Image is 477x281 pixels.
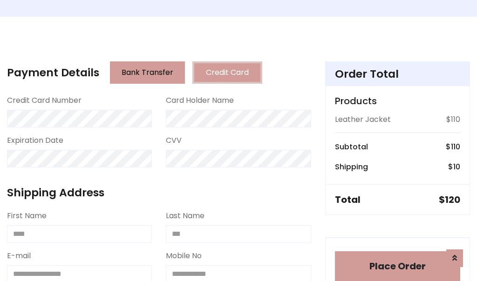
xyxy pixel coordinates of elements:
h4: Payment Details [7,66,99,79]
label: CVV [166,135,182,146]
p: Leather Jacket [335,114,391,125]
label: E-mail [7,250,31,261]
span: 10 [453,161,460,172]
button: Bank Transfer [110,61,185,84]
button: Place Order [335,251,460,281]
h6: $ [448,162,460,171]
label: First Name [7,210,47,221]
span: 110 [451,141,460,152]
h5: Products [335,95,460,107]
button: Credit Card [192,61,262,84]
h6: $ [446,142,460,151]
h5: $ [439,194,460,205]
span: 120 [445,193,460,206]
h4: Shipping Address [7,186,311,199]
label: Last Name [166,210,204,221]
h6: Shipping [335,162,368,171]
label: Expiration Date [7,135,63,146]
h6: Subtotal [335,142,368,151]
h5: Total [335,194,361,205]
label: Credit Card Number [7,95,82,106]
label: Mobile No [166,250,202,261]
h4: Order Total [335,67,460,80]
label: Card Holder Name [166,95,234,106]
p: $110 [446,114,460,125]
